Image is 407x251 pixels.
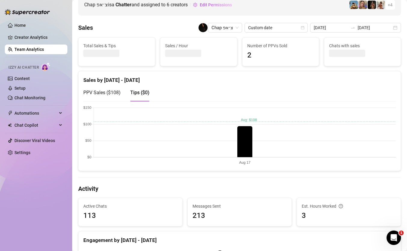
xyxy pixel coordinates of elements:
span: 1 [399,231,404,235]
span: Tips ( $0 ) [130,90,150,95]
span: 113 [83,210,177,222]
a: Creator Analytics [14,33,63,42]
span: Izzy AI Chatter [8,65,39,70]
div: Est. Hours Worked [302,203,396,209]
h4: Activity [78,184,401,193]
div: Sales by [DATE] - [DATE] [83,71,396,84]
img: logo-BBDzfeDw.svg [5,9,50,15]
img: Babydanix [350,1,358,9]
input: Start date [314,24,348,31]
span: Chap צ׳אפ is a and assigned to creators [84,1,188,8]
iframe: Intercom live chat [387,231,401,245]
b: Chatter [116,2,131,8]
span: Active Chats [83,203,177,209]
img: Chat Copilot [8,123,12,127]
span: Custom date [248,23,304,32]
span: calendar [301,26,304,29]
span: Chat Copilot [14,120,57,130]
span: setting [193,3,197,7]
span: swap-right [350,25,355,30]
span: Number of PPVs Sold [247,42,314,49]
span: PPV Sales ( $108 ) [83,90,121,95]
input: End date [358,24,392,31]
img: AI Chatter [41,62,51,71]
span: 2 [247,50,314,61]
span: Automations [14,108,57,118]
span: Sales / Hour [165,42,232,49]
a: Team Analytics [14,47,44,52]
span: question-circle [339,203,343,209]
div: Engagement by [DATE] - [DATE] [83,231,396,244]
span: Chap צ׳אפ [211,23,239,32]
span: Messages Sent [193,203,287,209]
a: Content [14,76,30,81]
span: thunderbolt [8,111,13,116]
span: 6 [167,2,169,8]
a: Home [14,23,26,28]
a: Discover Viral Videos [14,138,55,143]
span: to [350,25,355,30]
span: 3 [302,210,396,222]
h4: Sales [78,23,93,32]
span: Edit Permissions [200,2,232,7]
img: the_bohema [368,1,376,9]
img: Chap צ׳אפ [199,23,208,32]
a: Chat Monitoring [14,95,45,100]
span: 213 [193,210,287,222]
span: Total Sales & Tips [83,42,150,49]
a: Settings [14,150,30,155]
img: Green [377,1,385,9]
img: Cherry [359,1,367,9]
span: + 4 [388,2,393,8]
a: Setup [14,86,26,91]
span: Chats with sales [329,42,396,49]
